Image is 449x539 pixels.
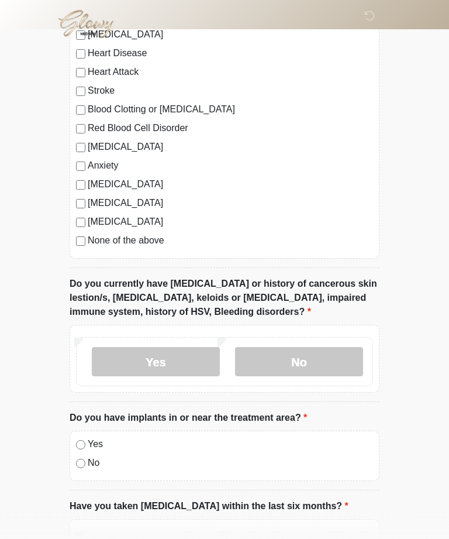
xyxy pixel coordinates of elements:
[76,106,85,115] input: Blood Clotting or [MEDICAL_DATA]
[88,84,373,98] label: Stroke
[76,441,85,450] input: Yes
[76,68,85,78] input: Heart Attack
[88,159,373,173] label: Anxiety
[76,143,85,153] input: [MEDICAL_DATA]
[88,140,373,155] label: [MEDICAL_DATA]
[76,237,85,246] input: None of the above
[58,9,115,39] img: Glowy Med Spa Logo
[92,348,220,377] label: Yes
[76,459,85,469] input: No
[88,215,373,229] label: [MEDICAL_DATA]
[76,181,85,190] input: [MEDICAL_DATA]
[76,162,85,171] input: Anxiety
[76,50,85,59] input: Heart Disease
[70,277,379,320] label: Do you currently have [MEDICAL_DATA] or history of cancerous skin lestion/s, [MEDICAL_DATA], kelo...
[88,178,373,192] label: [MEDICAL_DATA]
[76,125,85,134] input: Red Blood Cell Disorder
[70,500,348,514] label: Have you taken [MEDICAL_DATA] within the last six months?
[88,66,373,80] label: Heart Attack
[88,197,373,211] label: [MEDICAL_DATA]
[88,122,373,136] label: Red Blood Cell Disorder
[70,411,307,425] label: Do you have implants in or near the treatment area?
[88,47,373,61] label: Heart Disease
[88,456,373,471] label: No
[88,234,373,248] label: None of the above
[76,87,85,97] input: Stroke
[88,438,373,452] label: Yes
[235,348,363,377] label: No
[76,200,85,209] input: [MEDICAL_DATA]
[76,218,85,228] input: [MEDICAL_DATA]
[88,103,373,117] label: Blood Clotting or [MEDICAL_DATA]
